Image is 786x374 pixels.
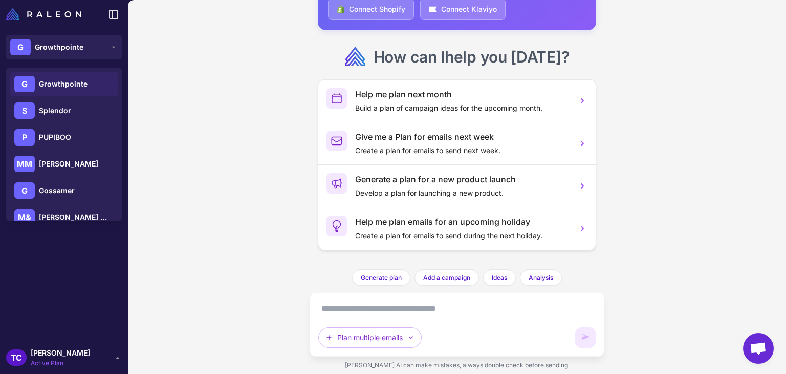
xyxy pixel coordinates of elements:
div: G [14,182,35,199]
p: Develop a plan for launching a new product. [355,188,569,199]
span: help you [DATE] [445,48,561,66]
a: User Management [4,95,124,117]
div: G [14,76,35,92]
h3: Help me plan emails for an upcoming holiday [355,216,569,228]
span: [PERSON_NAME] & [PERSON_NAME] [39,212,111,223]
span: Gossamer [39,185,75,196]
button: Ideas [483,269,516,286]
span: Ideas [492,273,507,282]
img: Raleon Logo [6,8,81,20]
div: [PERSON_NAME] AI can make mistakes, always double check before sending. [310,357,604,374]
a: Raleon Logo [6,8,85,20]
p: Create a plan for emails to send during the next holiday. [355,230,569,241]
p: Create a plan for emails to send next week. [355,145,569,156]
span: Analysis [529,273,553,282]
button: Plan multiple emails [318,327,422,348]
div: MM [14,156,35,172]
h3: Give me a Plan for emails next week [355,131,569,143]
span: Add a campaign [423,273,470,282]
div: G [10,39,31,55]
span: [PERSON_NAME] [31,347,90,359]
span: [PERSON_NAME] [39,158,98,170]
div: P [14,129,35,146]
button: Generate plan [352,269,410,286]
span: Growthpointe [39,78,88,90]
h2: How can I ? [374,47,570,67]
span: PUPIBOO [39,132,71,143]
div: M& [14,209,35,225]
span: Active Plan [31,359,90,368]
h3: Generate a plan for a new product launch [355,173,569,185]
h3: Help me plan next month [355,88,569,100]
span: Generate plan [361,273,402,282]
button: Add a campaign [414,269,479,286]
span: Growthpointe [35,41,83,53]
button: Analysis [520,269,562,286]
a: Manage Brands [4,70,124,91]
p: Build a plan of campaign ideas for the upcoming month. [355,102,569,114]
button: GGrowthpointe [6,35,122,59]
span: Splendor [39,105,71,116]
div: TC [6,349,27,366]
div: Open chat [743,333,774,364]
div: S [14,102,35,119]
